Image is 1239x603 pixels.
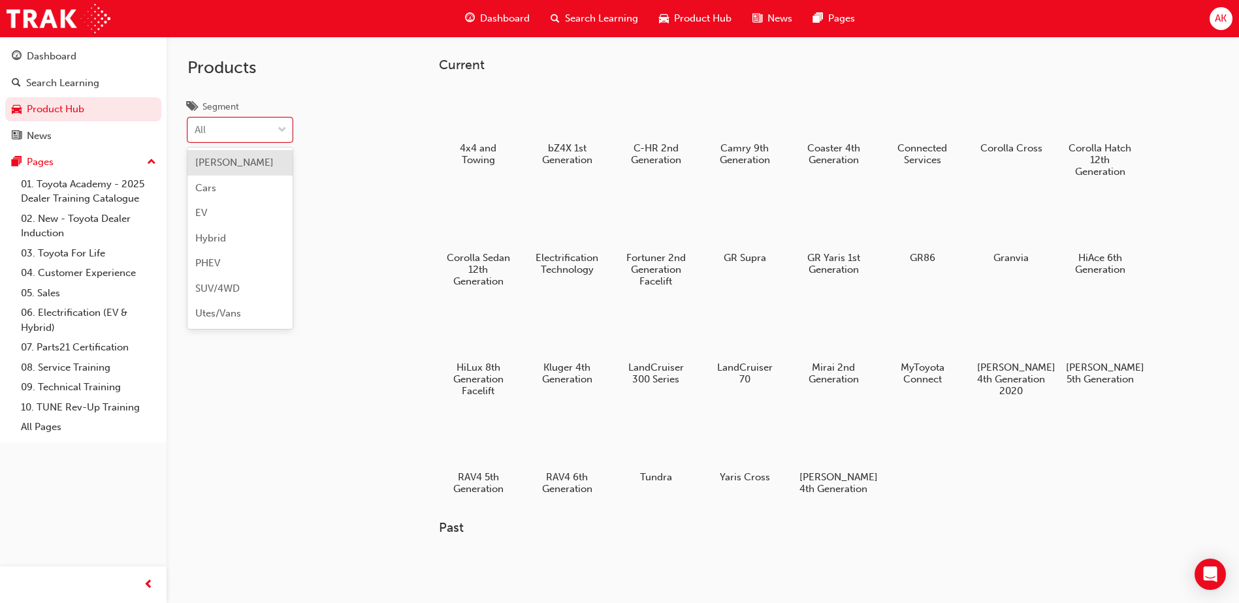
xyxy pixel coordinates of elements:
[5,150,161,174] button: Pages
[883,83,961,170] a: Connected Services
[649,5,742,32] a: car-iconProduct Hub
[888,362,957,385] h5: MyToyota Connect
[711,142,779,166] h5: Camry 9th Generation
[16,243,161,264] a: 03. Toyota For Life
[16,283,161,303] a: 05. Sales
[540,5,649,32] a: search-iconSearch Learning
[977,252,1046,264] h5: Granvia
[617,83,695,170] a: C-HR 2nd Generation
[794,83,873,170] a: Coaster 4th Generation
[147,154,156,171] span: up-icon
[883,302,961,390] a: MyToyota Connect
[794,193,873,280] a: GR Yaris 1st Generation
[5,44,161,69] a: Dashboard
[12,131,22,142] span: news-icon
[888,142,957,166] h5: Connected Services
[742,5,803,32] a: news-iconNews
[705,302,784,390] a: LandCruiser 70
[533,252,602,275] h5: Electrification Technology
[27,49,76,64] div: Dashboard
[12,157,22,168] span: pages-icon
[622,142,690,166] h5: C-HR 2nd Generation
[977,142,1046,154] h5: Corolla Cross
[16,377,161,397] a: 09. Technical Training
[767,11,792,26] span: News
[5,42,161,150] button: DashboardSearch LearningProduct HubNews
[617,193,695,292] a: Fortuner 2nd Generation Facelift
[705,412,784,487] a: Yaris Cross
[5,71,161,95] a: Search Learning
[711,362,779,385] h5: LandCruiser 70
[455,5,540,32] a: guage-iconDashboard
[705,193,784,268] a: GR Supra
[659,10,669,27] span: car-icon
[1195,559,1226,590] div: Open Intercom Messenger
[439,302,517,401] a: HiLux 8th Generation Facelift
[480,11,530,26] span: Dashboard
[16,263,161,283] a: 04. Customer Experience
[195,207,207,219] span: EV
[617,302,695,390] a: LandCruiser 300 Series
[439,193,517,292] a: Corolla Sedan 12th Generation
[12,51,22,63] span: guage-icon
[16,303,161,337] a: 06. Electrification (EV & Hybrid)
[16,397,161,418] a: 10. TUNE Rev-Up Training
[439,412,517,499] a: RAV4 5th Generation
[16,209,161,243] a: 02. New - Toyota Dealer Induction
[888,252,957,264] h5: GR86
[5,97,161,121] a: Product Hub
[465,10,475,27] span: guage-icon
[26,76,99,91] div: Search Learning
[27,155,54,170] div: Pages
[813,10,823,27] span: pages-icon
[528,412,606,499] a: RAV4 6th Generation
[711,252,779,264] h5: GR Supra
[799,362,868,385] h5: Mirai 2nd Generation
[803,5,865,32] a: pages-iconPages
[187,57,293,78] h2: Products
[799,252,868,275] h5: GR Yaris 1st Generation
[1061,302,1139,390] a: [PERSON_NAME] 5th Generation
[195,257,220,269] span: PHEV
[195,232,226,244] span: Hybrid
[528,302,606,390] a: Kluger 4th Generation
[444,362,513,397] h5: HiLux 8th Generation Facelift
[528,83,606,170] a: bZ4X 1st Generation
[674,11,732,26] span: Product Hub
[1066,142,1134,178] h5: Corolla Hatch 12th Generation
[533,362,602,385] h5: Kluger 4th Generation
[752,10,762,27] span: news-icon
[439,520,1181,535] h3: Past
[972,193,1050,268] a: Granvia
[799,142,868,166] h5: Coaster 4th Generation
[551,10,560,27] span: search-icon
[202,100,239,114] div: Segment
[7,4,110,33] img: Trak
[439,83,517,170] a: 4x4 and Towing
[794,412,873,499] a: [PERSON_NAME] 4th Generation
[439,57,1181,72] h3: Current
[1066,252,1134,275] h5: HiAce 6th Generation
[972,83,1050,159] a: Corolla Cross
[195,283,240,294] span: SUV/4WD
[444,252,513,287] h5: Corolla Sedan 12th Generation
[1210,7,1232,30] button: AK
[444,471,513,495] h5: RAV4 5th Generation
[799,471,868,495] h5: [PERSON_NAME] 4th Generation
[27,129,52,144] div: News
[622,362,690,385] h5: LandCruiser 300 Series
[705,83,784,170] a: Camry 9th Generation
[972,302,1050,401] a: [PERSON_NAME] 4th Generation 2020
[144,577,153,593] span: prev-icon
[195,182,216,194] span: Cars
[528,193,606,280] a: Electrification Technology
[16,358,161,378] a: 08. Service Training
[1061,193,1139,280] a: HiAce 6th Generation
[1066,362,1134,385] h5: [PERSON_NAME] 5th Generation
[444,142,513,166] h5: 4x4 and Towing
[828,11,855,26] span: Pages
[16,417,161,437] a: All Pages
[187,102,197,114] span: tags-icon
[622,252,690,287] h5: Fortuner 2nd Generation Facelift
